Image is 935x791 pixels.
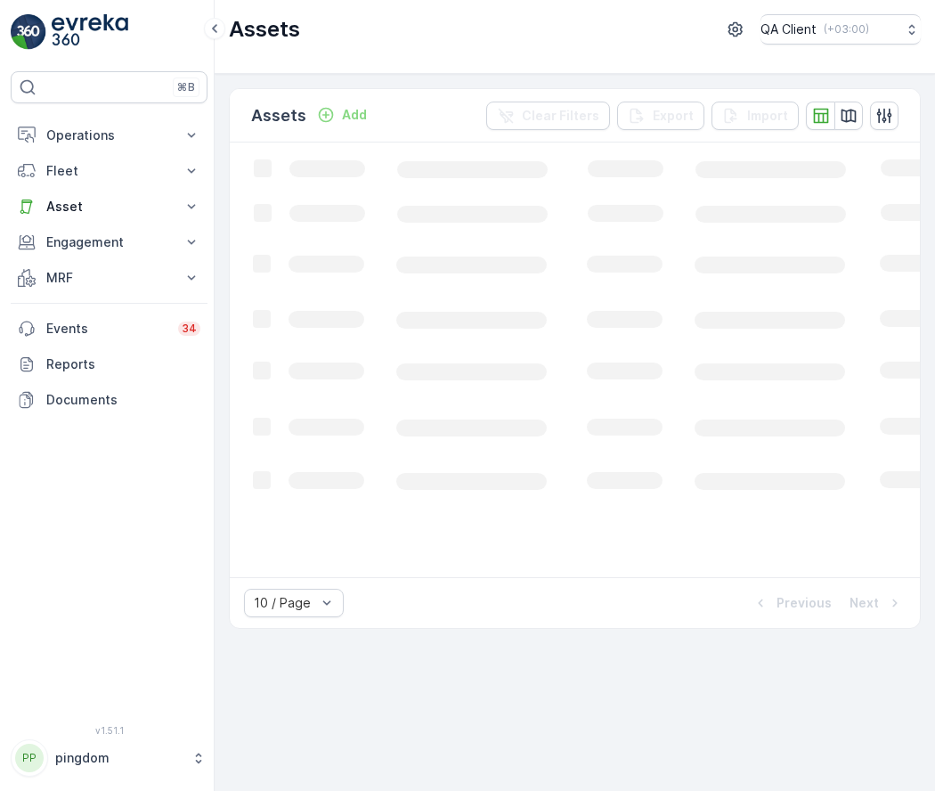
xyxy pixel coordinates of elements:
[653,107,694,125] p: Export
[46,233,172,251] p: Engagement
[747,107,788,125] p: Import
[11,311,207,347] a: Events34
[11,739,207,777] button: PPpingdom
[11,189,207,224] button: Asset
[824,22,869,37] p: ( +03:00 )
[46,162,172,180] p: Fleet
[617,102,704,130] button: Export
[750,592,833,614] button: Previous
[760,14,921,45] button: QA Client(+03:00)
[850,594,879,612] p: Next
[760,20,817,38] p: QA Client
[11,153,207,189] button: Fleet
[11,382,207,418] a: Documents
[11,347,207,382] a: Reports
[11,260,207,296] button: MRF
[15,744,44,772] div: PP
[177,80,195,94] p: ⌘B
[11,725,207,736] span: v 1.51.1
[11,14,46,50] img: logo
[11,224,207,260] button: Engagement
[46,355,200,373] p: Reports
[46,198,172,216] p: Asset
[848,592,906,614] button: Next
[52,14,128,50] img: logo_light-DOdMpM7g.png
[46,391,200,409] p: Documents
[46,320,167,338] p: Events
[310,104,374,126] button: Add
[182,322,197,336] p: 34
[11,118,207,153] button: Operations
[342,106,367,124] p: Add
[486,102,610,130] button: Clear Filters
[46,269,172,287] p: MRF
[55,749,183,767] p: pingdom
[711,102,799,130] button: Import
[776,594,832,612] p: Previous
[46,126,172,144] p: Operations
[251,103,306,128] p: Assets
[522,107,599,125] p: Clear Filters
[229,15,300,44] p: Assets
